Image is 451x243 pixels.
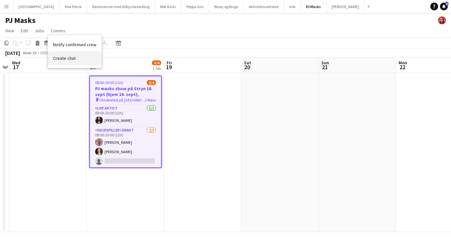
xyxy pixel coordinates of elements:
[155,0,181,13] button: Møt & hils
[48,51,102,65] a: Create chat
[5,16,36,25] h1: PJ Masks
[152,60,161,65] span: 3/4
[147,80,156,85] span: 3/4
[445,2,448,6] span: 3
[320,63,329,71] span: 21
[21,28,28,34] span: Edit
[284,0,301,13] button: Info
[244,0,284,13] button: Aktivitetsverksted
[53,42,96,48] span: Notify confirmed crew
[89,76,162,168] app-job-card: 08:00-20:00 (12h)3/4PJ masks show på Stryn 18. sept (hjem 19. sept), Oktoberfest på [GEOGRAPHIC_D...
[440,3,448,10] a: 3
[48,38,102,51] a: Notify confirmed crew
[301,0,326,13] button: PJ Masks
[51,28,65,34] span: Comms
[145,98,156,102] span: 2 Roles
[166,63,172,71] span: 19
[90,86,161,97] h3: PJ masks show på Stryn 18. sept (hjem 19. sept),
[90,127,161,167] app-card-role: Skuespiller i drakt2/308:00-20:00 (12h)[PERSON_NAME][PERSON_NAME]
[13,0,60,13] button: [GEOGRAPHIC_DATA]
[35,28,44,34] span: Jobs
[244,60,251,66] span: Sat
[90,105,161,127] app-card-role: Live artist1/108:00-20:00 (12h)[PERSON_NAME]
[40,50,49,55] div: CEST
[181,0,209,13] button: Peppa Gris
[243,63,251,71] span: 20
[60,0,87,13] button: Paw Patrol
[32,26,47,35] a: Jobs
[53,55,76,61] span: Create chat
[3,26,17,35] a: View
[438,16,446,24] app-user-avatar: Kamilla Skallerud
[399,60,407,66] span: Mon
[18,26,31,35] a: Edit
[5,50,20,56] div: [DATE]
[152,66,161,71] div: 1 Job
[21,50,38,55] span: Week 38
[11,63,20,71] span: 17
[99,98,145,102] span: Oktoberfest på [GEOGRAPHIC_DATA]
[48,26,68,35] a: Comms
[95,80,123,85] span: 08:00-20:00 (12h)
[87,0,155,13] button: Bestevenner med blålys forestilling
[167,60,172,66] span: Fri
[398,63,407,71] span: 22
[12,60,20,66] span: Wed
[321,60,329,66] span: Sun
[5,28,14,34] span: View
[209,0,244,13] button: Bluey og Bingo
[326,0,365,13] button: [PERSON_NAME]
